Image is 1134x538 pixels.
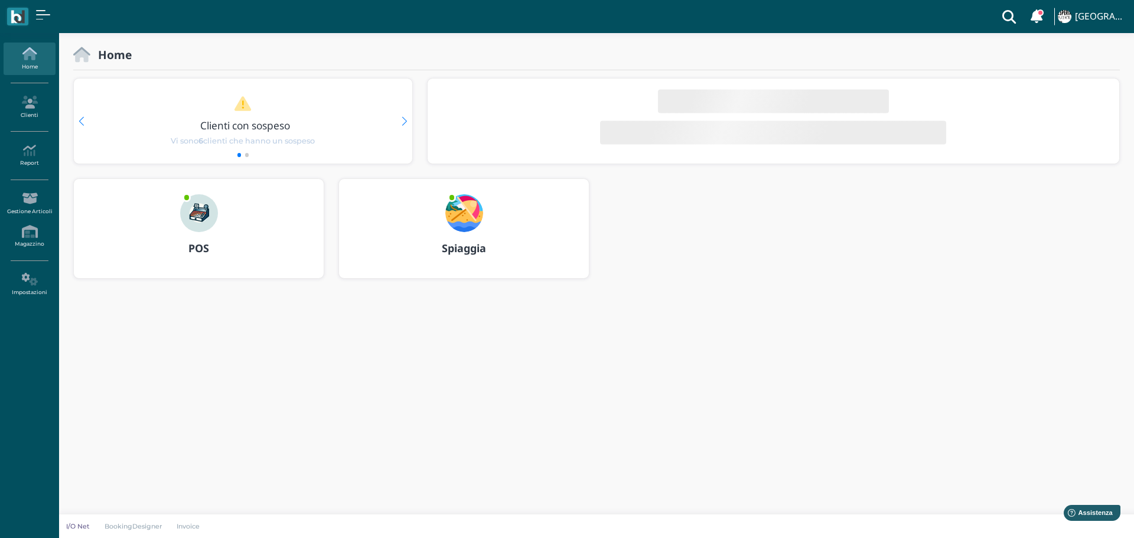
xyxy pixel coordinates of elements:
[180,194,218,232] img: ...
[4,139,55,172] a: Report
[1050,501,1124,528] iframe: Help widget launcher
[4,187,55,220] a: Gestione Articoli
[35,9,78,18] span: Assistenza
[4,220,55,253] a: Magazzino
[188,241,209,255] b: POS
[338,178,589,293] a: ... Spiaggia
[1075,12,1127,22] h4: [GEOGRAPHIC_DATA]
[11,10,24,24] img: logo
[198,136,203,145] b: 6
[445,194,483,232] img: ...
[4,268,55,301] a: Impostazioni
[90,48,132,61] h2: Home
[4,43,55,75] a: Home
[1058,10,1071,23] img: ...
[402,117,407,126] div: Next slide
[1056,2,1127,31] a: ... [GEOGRAPHIC_DATA]
[74,79,412,164] div: 1 / 2
[171,135,315,146] span: Vi sono clienti che hanno un sospeso
[99,120,392,131] h3: Clienti con sospeso
[96,96,389,146] a: Clienti con sospeso Vi sono6clienti che hanno un sospeso
[4,91,55,123] a: Clienti
[79,117,84,126] div: Previous slide
[442,241,486,255] b: Spiaggia
[73,178,324,293] a: ... POS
